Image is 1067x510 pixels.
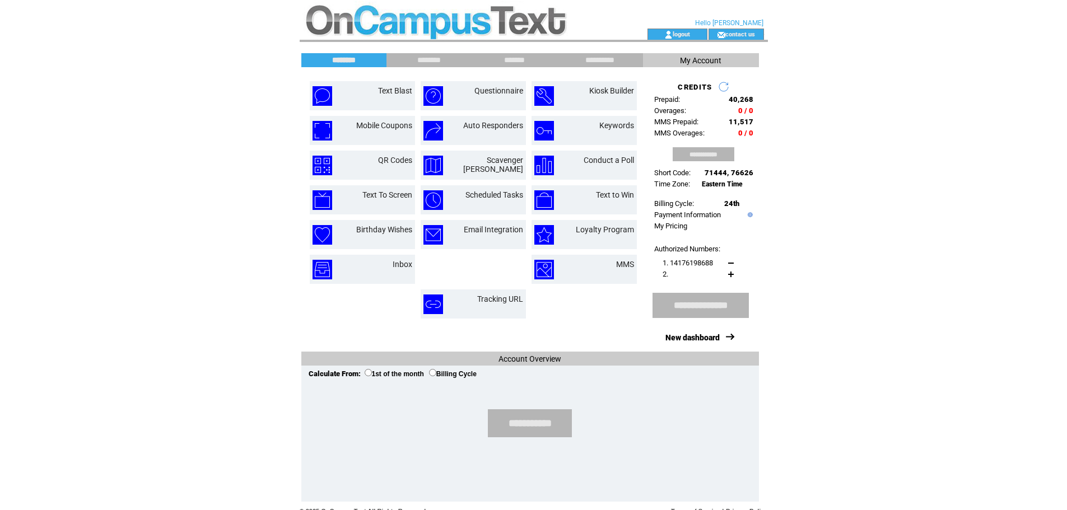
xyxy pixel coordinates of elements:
[654,106,686,115] span: Overages:
[729,118,753,126] span: 11,517
[423,121,443,141] img: auto-responders.png
[423,225,443,245] img: email-integration.png
[534,156,554,175] img: conduct-a-poll.png
[724,199,739,208] span: 24th
[534,260,554,279] img: mms.png
[680,56,721,65] span: My Account
[596,190,634,199] a: Text to Win
[477,294,523,303] a: Tracking URL
[378,156,412,165] a: QR Codes
[678,83,712,91] span: CREDITS
[576,225,634,234] a: Loyalty Program
[356,225,412,234] a: Birthday Wishes
[313,225,332,245] img: birthday-wishes.png
[365,370,424,378] label: 1st of the month
[616,260,634,269] a: MMS
[654,118,698,126] span: MMS Prepaid:
[309,369,361,378] span: Calculate From:
[729,95,753,104] span: 40,268
[429,369,436,376] input: Billing Cycle
[589,86,634,95] a: Kiosk Builder
[362,190,412,199] a: Text To Screen
[474,86,523,95] a: Questionnaire
[654,245,720,253] span: Authorized Numbers:
[654,95,680,104] span: Prepaid:
[738,106,753,115] span: 0 / 0
[429,370,477,378] label: Billing Cycle
[665,333,720,342] a: New dashboard
[584,156,634,165] a: Conduct a Poll
[313,190,332,210] img: text-to-screen.png
[498,354,561,363] span: Account Overview
[313,121,332,141] img: mobile-coupons.png
[465,190,523,199] a: Scheduled Tasks
[313,260,332,279] img: inbox.png
[313,86,332,106] img: text-blast.png
[695,19,763,27] span: Hello [PERSON_NAME]
[423,294,443,314] img: tracking-url.png
[673,30,690,38] a: logout
[463,156,523,174] a: Scavenger [PERSON_NAME]
[738,129,753,137] span: 0 / 0
[378,86,412,95] a: Text Blast
[654,199,694,208] span: Billing Cycle:
[534,225,554,245] img: loyalty-program.png
[463,121,523,130] a: Auto Responders
[534,86,554,106] img: kiosk-builder.png
[717,30,725,39] img: contact_us_icon.gif
[654,169,691,177] span: Short Code:
[654,129,705,137] span: MMS Overages:
[702,180,743,188] span: Eastern Time
[313,156,332,175] img: qr-codes.png
[705,169,753,177] span: 71444, 76626
[654,210,721,219] a: Payment Information
[356,121,412,130] a: Mobile Coupons
[534,190,554,210] img: text-to-win.png
[464,225,523,234] a: Email Integration
[745,212,753,217] img: help.gif
[423,86,443,106] img: questionnaire.png
[664,30,673,39] img: account_icon.gif
[599,121,634,130] a: Keywords
[365,369,372,376] input: 1st of the month
[663,259,713,267] span: 1. 14176198688
[534,121,554,141] img: keywords.png
[663,270,668,278] span: 2.
[725,30,755,38] a: contact us
[393,260,412,269] a: Inbox
[423,156,443,175] img: scavenger-hunt.png
[654,180,690,188] span: Time Zone:
[423,190,443,210] img: scheduled-tasks.png
[654,222,687,230] a: My Pricing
